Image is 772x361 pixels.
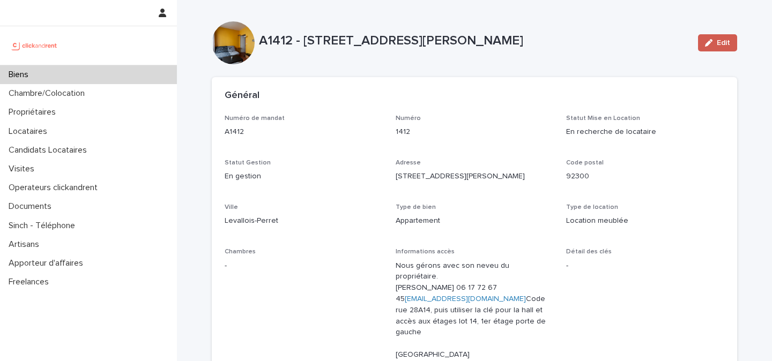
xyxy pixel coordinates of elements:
[396,215,554,227] p: Appartement
[698,34,737,51] button: Edit
[4,126,56,137] p: Locataires
[396,115,421,122] span: Numéro
[4,277,57,287] p: Freelances
[566,126,724,138] p: En recherche de locataire
[225,204,238,210] span: Ville
[566,215,724,227] p: Location meublée
[4,70,37,80] p: Biens
[4,258,92,268] p: Apporteur d'affaires
[396,204,436,210] span: Type de bien
[4,164,43,174] p: Visites
[566,249,612,255] span: Détail des clés
[225,260,383,272] p: -
[396,126,554,138] p: 1412
[566,171,724,182] p: 92300
[4,201,60,212] p: Documents
[225,126,383,138] p: A1412
[225,249,256,255] span: Chambres
[225,90,259,102] h2: Général
[4,145,95,155] p: Candidats Locataires
[4,107,64,117] p: Propriétaires
[566,204,618,210] span: Type de location
[396,171,554,182] p: [STREET_ADDRESS][PERSON_NAME]
[4,183,106,193] p: Operateurs clickandrent
[396,249,455,255] span: Informations accès
[259,33,689,49] p: A1412 - [STREET_ADDRESS][PERSON_NAME]
[396,260,554,360] p: Nous gérons avec son neveu du propriétaire. [PERSON_NAME] 06 17 72 67 45 Code rue 28A14, puis uti...
[566,260,724,272] p: -
[225,160,271,166] span: Statut Gestion
[4,88,93,99] p: Chambre/Colocation
[4,221,84,231] p: Sinch - Téléphone
[566,115,640,122] span: Statut Mise en Location
[566,160,604,166] span: Code postal
[405,295,526,303] a: [EMAIL_ADDRESS][DOMAIN_NAME]
[225,115,285,122] span: Numéro de mandat
[717,39,730,47] span: Edit
[9,35,61,56] img: UCB0brd3T0yccxBKYDjQ
[4,239,48,250] p: Artisans
[396,160,421,166] span: Adresse
[225,215,383,227] p: Levallois-Perret
[225,171,383,182] p: En gestion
